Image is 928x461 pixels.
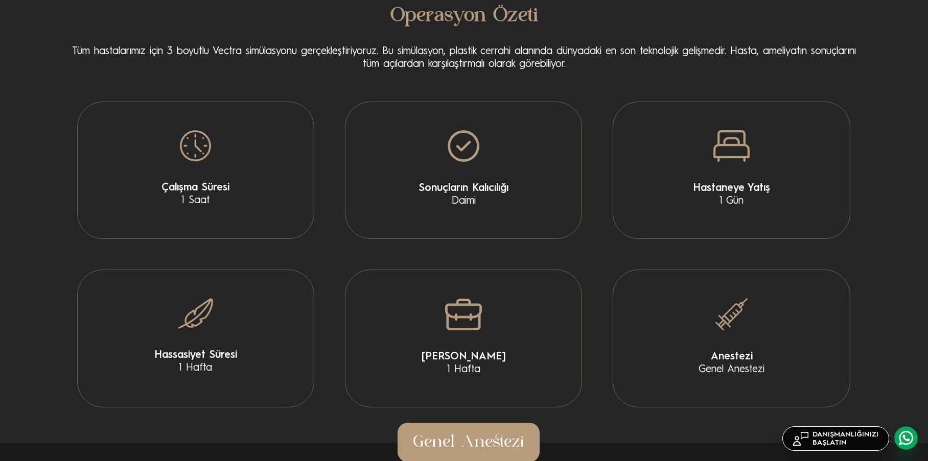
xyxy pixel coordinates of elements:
[618,195,844,208] span: 1 Gün
[83,195,309,207] span: 1 Saat
[445,298,482,330] img: summary_5.png
[618,363,844,376] span: Genel Anestezi
[83,362,309,375] span: 1 Hafta
[448,130,479,162] img: summary_2.png
[69,45,859,71] p: Tüm hastalarımız için 3 boyutlu Vectra simülasyonu gerçekleştiriyoruz. Bu simülasyon, plastik cer...
[715,298,748,330] img: summary_6.png
[713,130,750,162] img: summary_3.png
[178,298,213,329] img: summary_4.png
[351,363,576,376] span: 1 Hafta
[83,182,309,195] span: Çalışma Süresi
[618,182,844,195] span: Hastaneye Yatış
[180,130,211,161] img: summary_1.png
[351,182,576,195] span: Sonuçların Kalıcılığı
[782,426,889,451] a: DANIŞMANLIĞINIZIBAŞLATIN
[83,349,309,362] span: Hassasiyet Süresi
[351,195,576,208] span: Daimi
[69,3,859,30] h2: Operasyon Özeti
[618,351,844,363] span: Anestezi
[351,351,576,363] span: [PERSON_NAME]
